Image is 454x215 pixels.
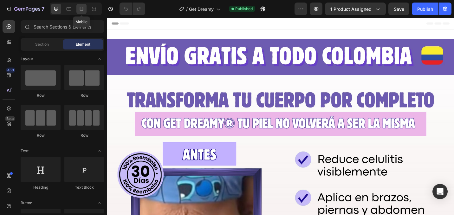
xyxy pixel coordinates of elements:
span: Button [21,200,32,206]
span: Save [394,6,404,12]
div: Row [64,133,104,138]
div: Beta [5,116,15,121]
div: Row [21,133,61,138]
span: / [186,6,188,12]
div: 450 [6,68,15,73]
span: Layout [21,56,33,62]
div: Undo/Redo [120,3,145,15]
button: 7 [3,3,47,15]
button: Save [388,3,409,15]
span: Element [76,42,90,47]
div: Publish [417,6,433,12]
div: Heading [21,185,61,190]
button: Publish [412,3,438,15]
span: Toggle open [94,54,104,64]
div: Open Intercom Messenger [432,184,448,199]
div: Text Block [64,185,104,190]
span: Toggle open [94,146,104,156]
div: Row [21,93,61,98]
span: Section [35,42,49,47]
span: Text [21,148,29,154]
span: 1 product assigned [330,6,372,12]
span: Get Dreamy [189,6,214,12]
span: Toggle open [94,198,104,208]
iframe: Design area [107,18,454,215]
span: Published [235,6,253,12]
div: Row [64,93,104,98]
input: Search Sections & Elements [21,20,104,33]
p: 7 [42,5,44,13]
button: 1 product assigned [325,3,386,15]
